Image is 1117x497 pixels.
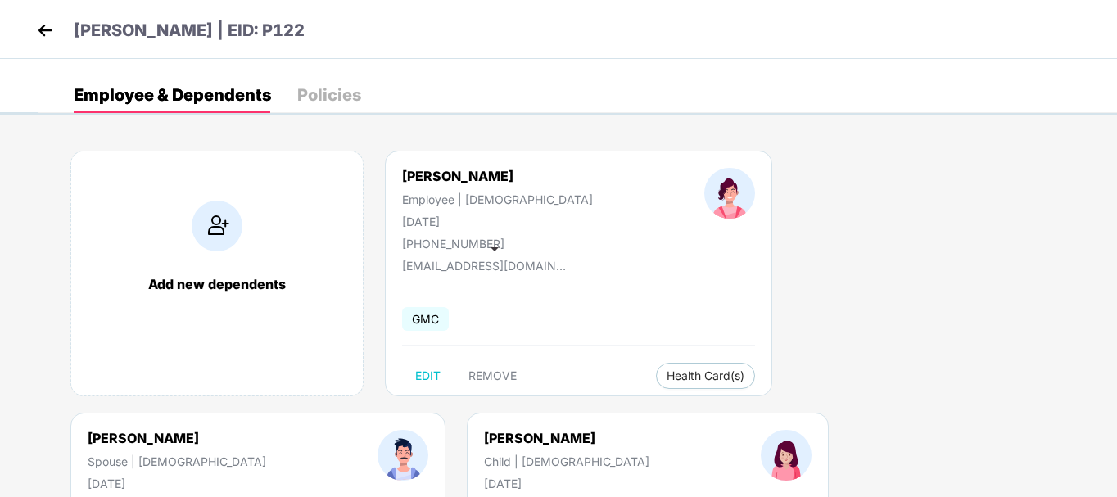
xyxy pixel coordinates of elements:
div: [PERSON_NAME] [88,430,266,446]
img: profileImage [761,430,812,481]
button: Health Card(s) [656,363,755,389]
button: REMOVE [455,363,530,389]
div: Employee & Dependents [74,87,271,103]
span: EDIT [415,369,441,382]
button: EDIT [402,363,454,389]
div: [PERSON_NAME] [402,168,593,184]
span: Health Card(s) [667,372,744,380]
img: profileImage [378,430,428,481]
span: REMOVE [468,369,517,382]
div: Spouse | [DEMOGRAPHIC_DATA] [88,454,266,468]
span: GMC [402,307,449,331]
div: [DATE] [484,477,649,490]
div: [DATE] [402,215,593,228]
div: Child | [DEMOGRAPHIC_DATA] [484,454,649,468]
div: Employee | [DEMOGRAPHIC_DATA] [402,192,593,206]
div: [DATE] [88,477,266,490]
img: back [33,18,57,43]
div: [PERSON_NAME] [484,430,649,446]
div: Policies [297,87,361,103]
p: [PERSON_NAME] | EID: P122 [74,18,305,43]
div: [EMAIL_ADDRESS][DOMAIN_NAME] [402,259,566,273]
img: profileImage [704,168,755,219]
img: addIcon [192,201,242,251]
div: Add new dependents [88,276,346,292]
div: [PHONE_NUMBER] [402,237,593,251]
